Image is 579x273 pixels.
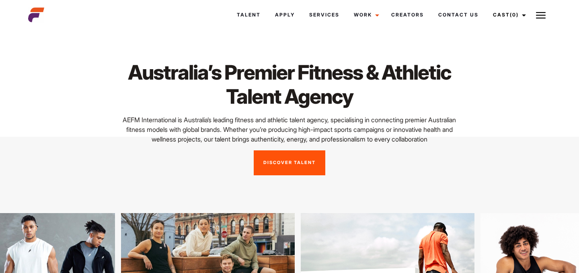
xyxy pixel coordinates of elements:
img: cropped-aefm-brand-fav-22-square.png [28,7,44,23]
a: Contact Us [431,4,486,26]
span: (0) [510,12,519,18]
a: Talent [230,4,268,26]
img: Burger icon [536,10,546,20]
a: Cast(0) [486,4,531,26]
h1: Australia’s Premier Fitness & Athletic Talent Agency [117,60,462,109]
a: Services [302,4,347,26]
a: Discover Talent [254,150,325,175]
a: Apply [268,4,302,26]
a: Creators [384,4,431,26]
a: Work [347,4,384,26]
p: AEFM International is Australia’s leading fitness and athletic talent agency, specialising in con... [117,115,462,144]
